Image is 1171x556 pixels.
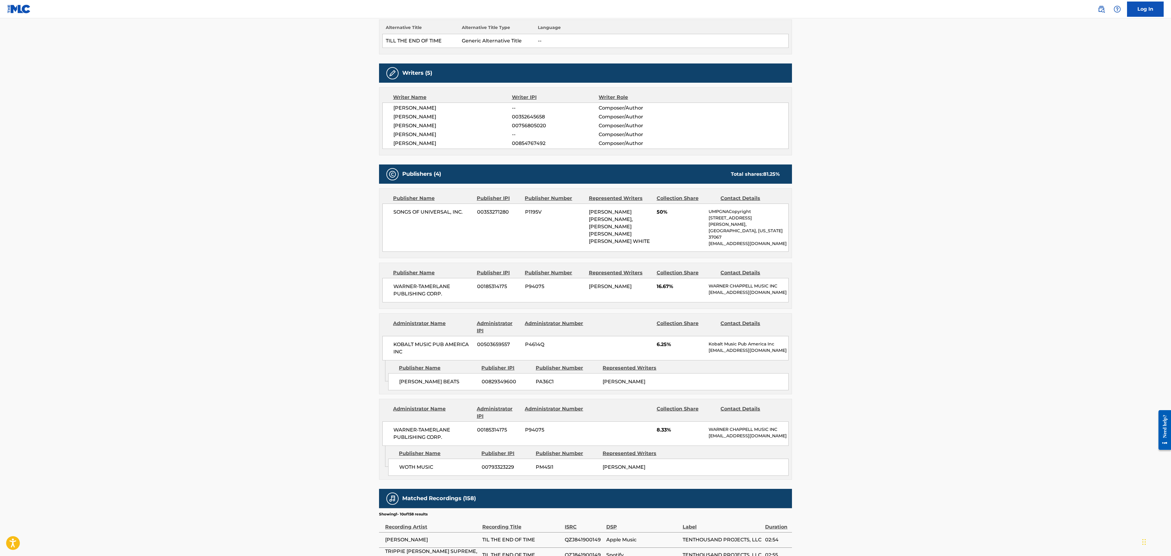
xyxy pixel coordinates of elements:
[1127,2,1164,17] a: Log In
[720,195,780,202] div: Contact Details
[599,140,678,147] span: Composer/Author
[657,283,704,290] span: 16.67%
[525,320,584,334] div: Administrator Number
[393,269,472,276] div: Publisher Name
[709,289,788,296] p: [EMAIL_ADDRESS][DOMAIN_NAME]
[477,320,520,334] div: Administrator IPI
[565,536,603,543] span: QZJ841900149
[512,104,599,112] span: --
[482,517,562,531] div: Recording Title
[393,140,512,147] span: [PERSON_NAME]
[599,131,678,138] span: Composer/Author
[482,464,531,471] span: 00793323229
[606,536,680,543] span: Apple Music
[709,433,788,439] p: [EMAIL_ADDRESS][DOMAIN_NAME]
[1114,5,1121,13] img: help
[709,208,788,215] p: UMPGNACopyright
[525,208,584,216] span: P1195V
[512,122,599,129] span: 00756805020
[393,104,512,112] span: [PERSON_NAME]
[709,347,788,354] p: [EMAIL_ADDRESS][DOMAIN_NAME]
[402,495,476,502] h5: Matched Recordings (158)
[7,5,31,13] img: MLC Logo
[477,195,520,202] div: Publisher IPI
[512,140,599,147] span: 00854767492
[657,405,716,420] div: Collection Share
[393,122,512,129] span: [PERSON_NAME]
[512,131,599,138] span: --
[589,283,632,289] span: [PERSON_NAME]
[525,283,584,290] span: P94075
[385,536,479,543] span: [PERSON_NAME]
[536,378,598,385] span: PA36C1
[389,70,396,77] img: Writers
[657,269,716,276] div: Collection Share
[477,269,520,276] div: Publisher IPI
[657,426,704,434] span: 8.33%
[477,341,520,348] span: 00503659557
[709,283,788,289] p: WARNER CHAPPELL MUSIC INC
[525,405,584,420] div: Administrator Number
[477,208,520,216] span: 00353271280
[459,34,535,48] td: Generic Alternative Title
[603,364,665,372] div: Represented Writers
[393,208,472,216] span: SONGS OF UNIVERSAL, INC.
[393,195,472,202] div: Publisher Name
[525,269,584,276] div: Publisher Number
[765,517,789,531] div: Duration
[536,364,598,372] div: Publisher Number
[379,511,428,517] p: Showing 1 - 10 of 158 results
[589,195,652,202] div: Represented Writers
[535,24,789,34] th: Language
[389,495,396,502] img: Matched Recordings
[599,113,678,121] span: Composer/Author
[399,464,477,471] span: WOTH MUSIC
[589,209,650,244] span: [PERSON_NAME] [PERSON_NAME], [PERSON_NAME] [PERSON_NAME] [PERSON_NAME] WHITE
[763,171,780,177] span: 81.25 %
[1142,533,1146,551] div: Drag
[399,378,477,385] span: [PERSON_NAME] BEATS
[481,450,531,457] div: Publisher IPI
[683,536,762,543] span: TENTHOUSAND PROJECTS, LLC
[393,131,512,138] span: [PERSON_NAME]
[765,536,789,543] span: 02:54
[393,341,472,356] span: KOBALT MUSIC PUB AMERICA INC
[1140,527,1171,556] div: Chat Widget
[393,94,512,101] div: Writer Name
[606,517,680,531] div: DSP
[482,378,531,385] span: 00829349600
[393,426,472,441] span: WARNER-TAMERLANE PUBLISHING CORP.
[1095,3,1107,15] a: Public Search
[1098,5,1105,13] img: search
[477,283,520,290] span: 00185314175
[657,320,716,334] div: Collection Share
[393,113,512,121] span: [PERSON_NAME]
[482,536,562,543] span: TIL THE END OF TIME
[536,450,598,457] div: Publisher Number
[657,341,704,348] span: 6.25%
[536,464,598,471] span: PM45I1
[393,405,472,420] div: Administrator Name
[477,426,520,434] span: 00185314175
[720,269,780,276] div: Contact Details
[565,517,603,531] div: ISRC
[709,228,788,240] p: [GEOGRAPHIC_DATA], [US_STATE] 37067
[477,405,520,420] div: Administrator IPI
[720,320,780,334] div: Contact Details
[512,113,599,121] span: 00352645658
[709,240,788,247] p: [EMAIL_ADDRESS][DOMAIN_NAME]
[393,283,472,298] span: WARNER-TAMERLANE PUBLISHING CORP.
[459,24,535,34] th: Alternative Title Type
[683,517,762,531] div: Label
[399,364,477,372] div: Publisher Name
[525,195,584,202] div: Publisher Number
[402,171,441,178] h5: Publishers (4)
[399,450,477,457] div: Publisher Name
[589,269,652,276] div: Represented Writers
[383,24,459,34] th: Alternative Title
[402,70,432,77] h5: Writers (5)
[657,195,716,202] div: Collection Share
[525,426,584,434] span: P94075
